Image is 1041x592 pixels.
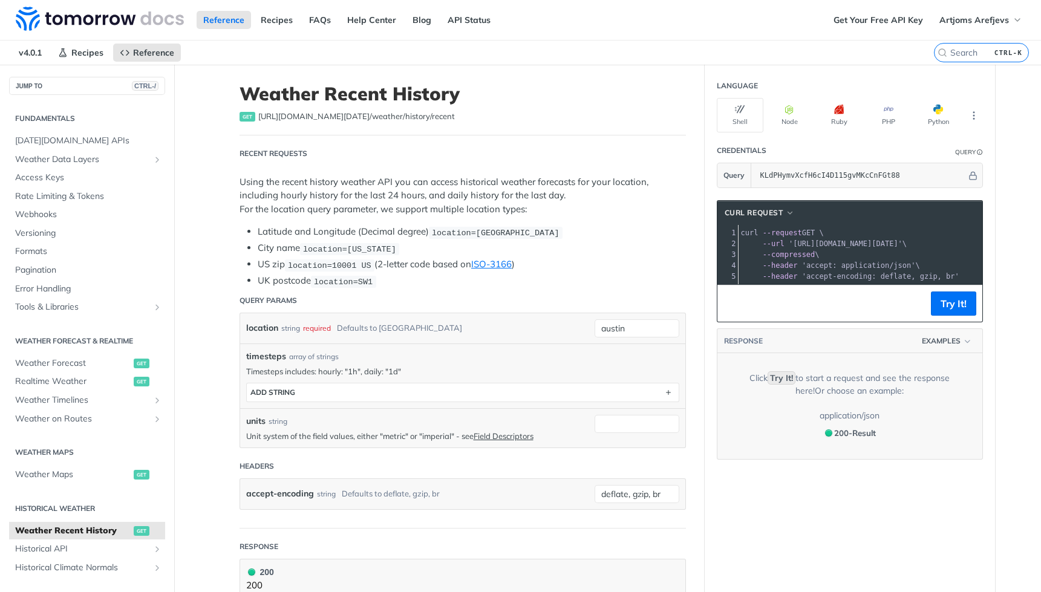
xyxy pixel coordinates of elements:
[342,485,440,503] div: Defaults to deflate, gzip, br
[134,377,149,386] span: get
[720,207,799,219] button: cURL Request
[741,229,759,237] span: curl
[9,224,165,242] a: Versioning
[763,261,798,270] span: --header
[15,562,149,574] span: Historical Climate Normals
[341,11,403,29] a: Help Center
[133,47,174,58] span: Reference
[246,431,589,441] p: Unit system of the field values, either "metric" or "imperial" - see
[15,135,162,147] span: [DATE][DOMAIN_NAME] APIs
[967,169,979,181] button: Hide
[9,280,165,298] a: Error Handling
[9,261,165,279] a: Pagination
[789,239,902,248] span: '[URL][DOMAIN_NAME][DATE]'
[15,246,162,258] span: Formats
[723,294,740,313] button: Copy to clipboard
[763,272,798,281] span: --header
[152,544,162,554] button: Show subpages for Historical API
[15,227,162,239] span: Versioning
[303,244,396,253] span: location=[US_STATE]
[303,319,331,337] div: required
[717,271,738,282] div: 5
[240,148,307,159] div: Recent Requests
[474,431,534,441] a: Field Descriptors
[406,11,438,29] a: Blog
[240,83,686,105] h1: Weather Recent History
[113,44,181,62] a: Reference
[258,111,455,123] span: https://api.tomorrow.io/v4/weather/history/recent
[819,425,880,441] button: 200200-Result
[471,258,512,270] a: ISO-3166
[246,366,679,377] p: Timesteps includes: hourly: "1h", daily: "1d"
[9,503,165,514] h2: Historical Weather
[922,336,961,346] span: Examples
[9,242,165,261] a: Formats
[134,359,149,368] span: get
[9,354,165,372] a: Weather Forecastget
[250,388,295,397] div: ADD string
[258,274,686,288] li: UK postcode
[15,190,162,203] span: Rate Limiting & Tokens
[15,264,162,276] span: Pagination
[717,145,766,156] div: Credentials
[717,249,738,260] div: 3
[754,163,967,187] input: apikey
[768,371,795,385] code: Try It!
[977,149,983,155] i: Information
[9,336,165,346] h2: Weather Forecast & realtime
[240,175,686,216] p: Using the recent history weather API you can access historical weather forecasts for your locatio...
[825,429,832,437] span: 200
[741,261,920,270] span: \
[254,11,299,29] a: Recipes
[240,461,274,472] div: Headers
[9,410,165,428] a: Weather on RoutesShow subpages for Weather on Routes
[281,319,300,337] div: string
[289,351,339,362] div: array of strings
[197,11,251,29] a: Reference
[432,228,560,237] span: location=[GEOGRAPHIC_DATA]
[9,132,165,150] a: [DATE][DOMAIN_NAME] APIs
[717,227,738,238] div: 1
[9,372,165,391] a: Realtime Weatherget
[134,470,149,480] span: get
[302,11,338,29] a: FAQs
[820,409,879,422] div: application/json
[240,112,255,122] span: get
[736,372,964,397] div: Click to start a request and see the response here! Or choose an example:
[16,7,184,31] img: Tomorrow.io Weather API Docs
[9,522,165,540] a: Weather Recent Historyget
[9,466,165,484] a: Weather Mapsget
[9,113,165,124] h2: Fundamentals
[15,394,149,406] span: Weather Timelines
[968,110,979,121] svg: More ellipsis
[717,238,738,249] div: 2
[441,11,497,29] a: API Status
[918,335,976,347] button: Examples
[9,447,165,458] h2: Weather Maps
[763,239,785,248] span: --url
[9,77,165,95] button: JUMP TOCTRL-/
[802,272,959,281] span: 'accept-encoding: deflate, gzip, br'
[15,154,149,166] span: Weather Data Layers
[134,526,149,536] span: get
[12,44,48,62] span: v4.0.1
[246,415,266,428] label: units
[717,80,758,91] div: Language
[717,260,738,271] div: 4
[866,98,912,132] button: PHP
[827,11,930,29] a: Get Your Free API Key
[723,170,745,181] span: Query
[15,469,131,481] span: Weather Maps
[955,148,976,157] div: Query
[71,47,103,58] span: Recipes
[15,543,149,555] span: Historical API
[938,48,947,57] svg: Search
[9,151,165,169] a: Weather Data LayersShow subpages for Weather Data Layers
[725,207,783,218] span: cURL Request
[288,261,371,270] span: location=10001 US
[240,541,278,552] div: Response
[152,155,162,164] button: Show subpages for Weather Data Layers
[314,277,373,286] span: location=SW1
[915,98,962,132] button: Python
[9,206,165,224] a: Webhooks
